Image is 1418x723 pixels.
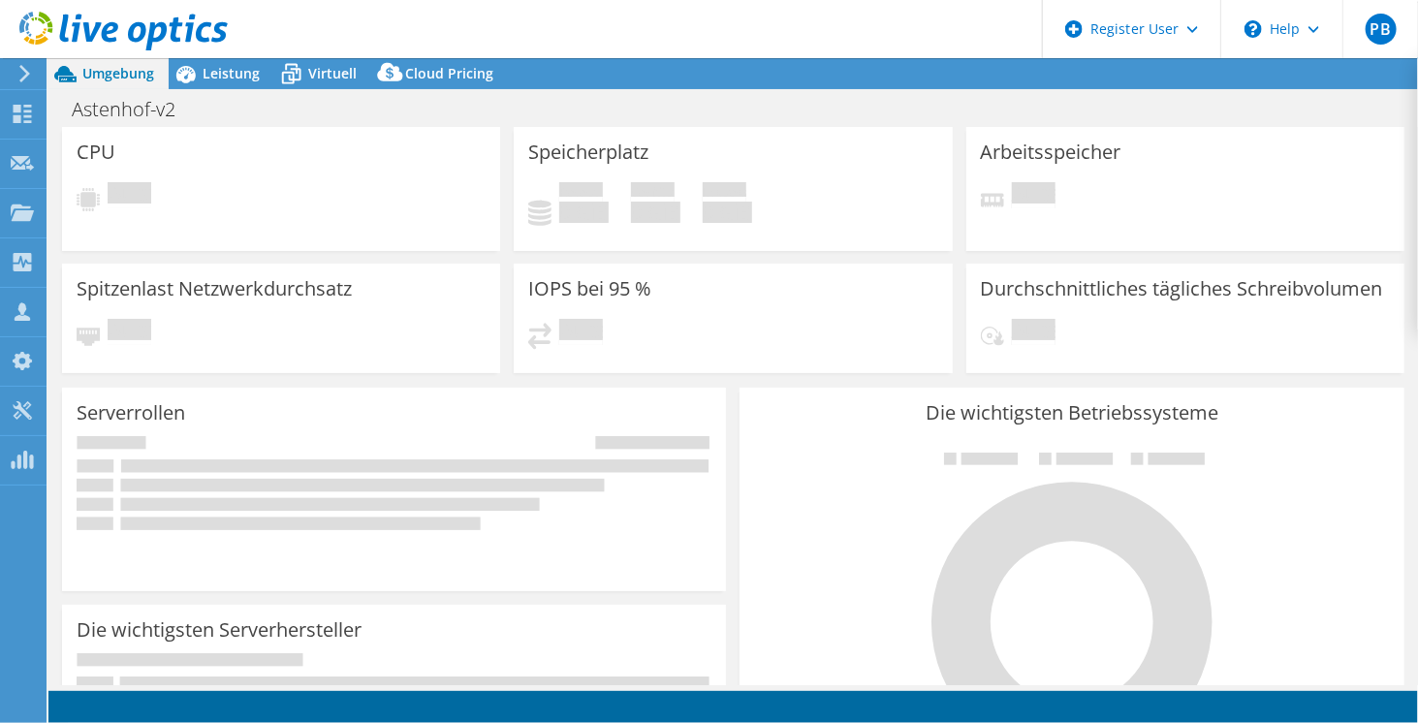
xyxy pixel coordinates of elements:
h4: 0 GiB [703,202,752,223]
h3: Arbeitsspeicher [981,141,1121,163]
span: Ausstehend [1012,319,1056,345]
span: Leistung [203,64,260,82]
span: Ausstehend [559,319,603,345]
h3: Speicherplatz [528,141,648,163]
h3: Serverrollen [77,402,185,424]
span: Insgesamt [703,182,746,202]
span: Ausstehend [1012,182,1056,208]
h3: Die wichtigsten Betriebssysteme [754,402,1389,424]
span: Ausstehend [108,182,151,208]
span: Belegt [559,182,603,202]
span: Verfügbar [631,182,675,202]
h3: Durchschnittliches tägliches Schreibvolumen [981,278,1383,299]
h3: Spitzenlast Netzwerkdurchsatz [77,278,352,299]
h3: CPU [77,141,115,163]
h4: 0 GiB [631,202,680,223]
span: Virtuell [308,64,357,82]
span: Ausstehend [108,319,151,345]
span: Umgebung [82,64,154,82]
h3: IOPS bei 95 % [528,278,651,299]
h4: 0 GiB [559,202,609,223]
h3: Die wichtigsten Serverhersteller [77,619,362,641]
svg: \n [1245,20,1262,38]
span: Cloud Pricing [405,64,493,82]
span: PB [1366,14,1397,45]
h1: Astenhof-v2 [63,99,205,120]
